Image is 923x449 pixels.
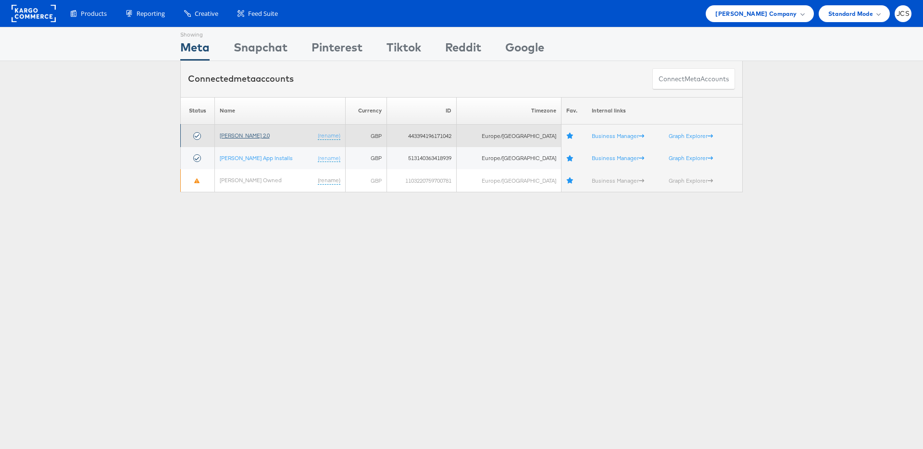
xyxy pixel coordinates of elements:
span: Reporting [137,9,165,18]
span: meta [685,75,700,84]
a: Graph Explorer [669,132,713,139]
span: Standard Mode [828,9,873,19]
th: Timezone [456,97,561,125]
th: Currency [345,97,387,125]
td: GBP [345,169,387,192]
a: Graph Explorer [669,154,713,162]
span: Feed Suite [248,9,278,18]
a: [PERSON_NAME] 2.0 [220,132,270,139]
a: [PERSON_NAME] Owned [220,176,282,184]
th: Name [214,97,345,125]
th: Status [181,97,215,125]
div: Meta [180,39,210,61]
div: Tiktok [387,39,421,61]
td: Europe/[GEOGRAPHIC_DATA] [456,169,561,192]
td: 513140363418939 [387,147,457,170]
a: Business Manager [592,132,644,139]
a: [PERSON_NAME] App Installs [220,154,293,162]
span: JCS [897,11,910,17]
div: Showing [180,27,210,39]
span: Creative [195,9,218,18]
td: GBP [345,147,387,170]
a: Business Manager [592,177,644,184]
td: Europe/[GEOGRAPHIC_DATA] [456,147,561,170]
td: 443394196171042 [387,125,457,147]
a: Business Manager [592,154,644,162]
div: Google [505,39,544,61]
a: (rename) [318,132,340,140]
td: Europe/[GEOGRAPHIC_DATA] [456,125,561,147]
span: [PERSON_NAME] Company [715,9,797,19]
div: Reddit [445,39,481,61]
a: Graph Explorer [669,177,713,184]
div: Pinterest [312,39,362,61]
td: GBP [345,125,387,147]
a: (rename) [318,154,340,162]
span: meta [234,73,256,84]
button: ConnectmetaAccounts [652,68,735,90]
div: Connected accounts [188,73,294,85]
a: (rename) [318,176,340,185]
td: 1103220759700781 [387,169,457,192]
span: Products [81,9,107,18]
div: Snapchat [234,39,287,61]
th: ID [387,97,457,125]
